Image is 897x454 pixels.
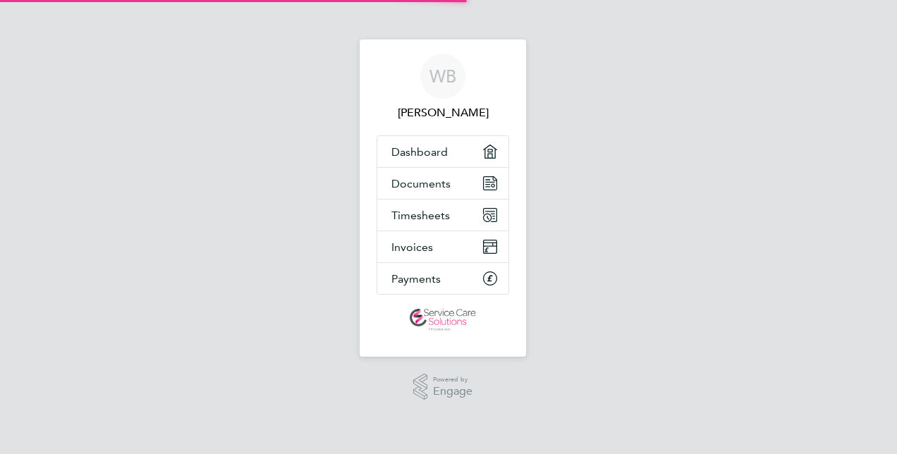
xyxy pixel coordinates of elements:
a: Timesheets [377,200,508,231]
span: Powered by [433,374,472,386]
a: Dashboard [377,136,508,167]
a: Invoices [377,231,508,262]
span: Dashboard [391,145,448,159]
a: Payments [377,263,508,294]
a: WB[PERSON_NAME] [377,54,509,121]
span: WB [429,67,456,85]
span: Wendy Boyle [377,104,509,121]
img: servicecare-logo-retina.png [410,309,476,331]
span: Invoices [391,240,433,254]
nav: Main navigation [360,39,526,357]
a: Powered byEngage [413,374,473,400]
a: Go to home page [377,309,509,331]
span: Payments [391,272,441,286]
span: Documents [391,177,451,190]
a: Documents [377,168,508,199]
span: Timesheets [391,209,450,222]
span: Engage [433,386,472,398]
